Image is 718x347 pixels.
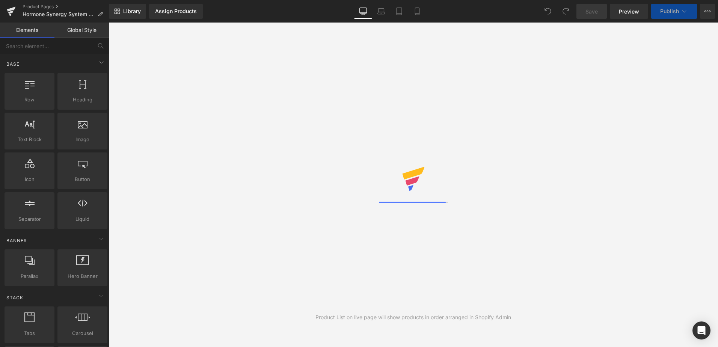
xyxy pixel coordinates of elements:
span: Base [6,60,20,68]
button: Undo [540,4,555,19]
div: Assign Products [155,8,197,14]
div: Open Intercom Messenger [692,321,710,339]
div: Product List on live page will show products in order arranged in Shopify Admin [315,313,511,321]
span: Text Block [7,136,52,143]
a: Preview [610,4,648,19]
span: Library [123,8,141,15]
span: Row [7,96,52,104]
span: Hero Banner [60,272,105,280]
a: Tablet [390,4,408,19]
span: Carousel [60,329,105,337]
a: Global Style [54,23,109,38]
span: Banner [6,237,28,244]
a: Mobile [408,4,426,19]
span: Parallax [7,272,52,280]
span: Liquid [60,215,105,223]
span: Preview [619,8,639,15]
span: Icon [7,175,52,183]
button: More [700,4,715,19]
a: New Library [109,4,146,19]
span: Button [60,175,105,183]
a: Desktop [354,4,372,19]
a: Laptop [372,4,390,19]
span: Hormone Synergy System - NEW 25 [23,11,95,17]
span: Save [585,8,598,15]
span: Heading [60,96,105,104]
span: Publish [660,8,679,14]
span: Image [60,136,105,143]
button: Redo [558,4,573,19]
a: Product Pages [23,4,109,10]
button: Publish [651,4,697,19]
span: Separator [7,215,52,223]
span: Stack [6,294,24,301]
span: Tabs [7,329,52,337]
